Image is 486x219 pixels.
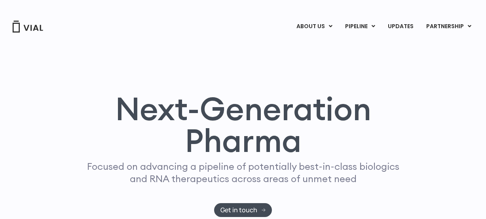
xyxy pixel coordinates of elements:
[72,93,414,156] h1: Next-Generation Pharma
[420,20,478,33] a: PARTNERSHIPMenu Toggle
[12,21,44,33] img: Vial Logo
[382,20,420,33] a: UPDATES
[214,203,272,217] a: Get in touch
[220,207,257,213] span: Get in touch
[84,160,402,185] p: Focused on advancing a pipeline of potentially best-in-class biologics and RNA therapeutics acros...
[339,20,381,33] a: PIPELINEMenu Toggle
[290,20,338,33] a: ABOUT USMenu Toggle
